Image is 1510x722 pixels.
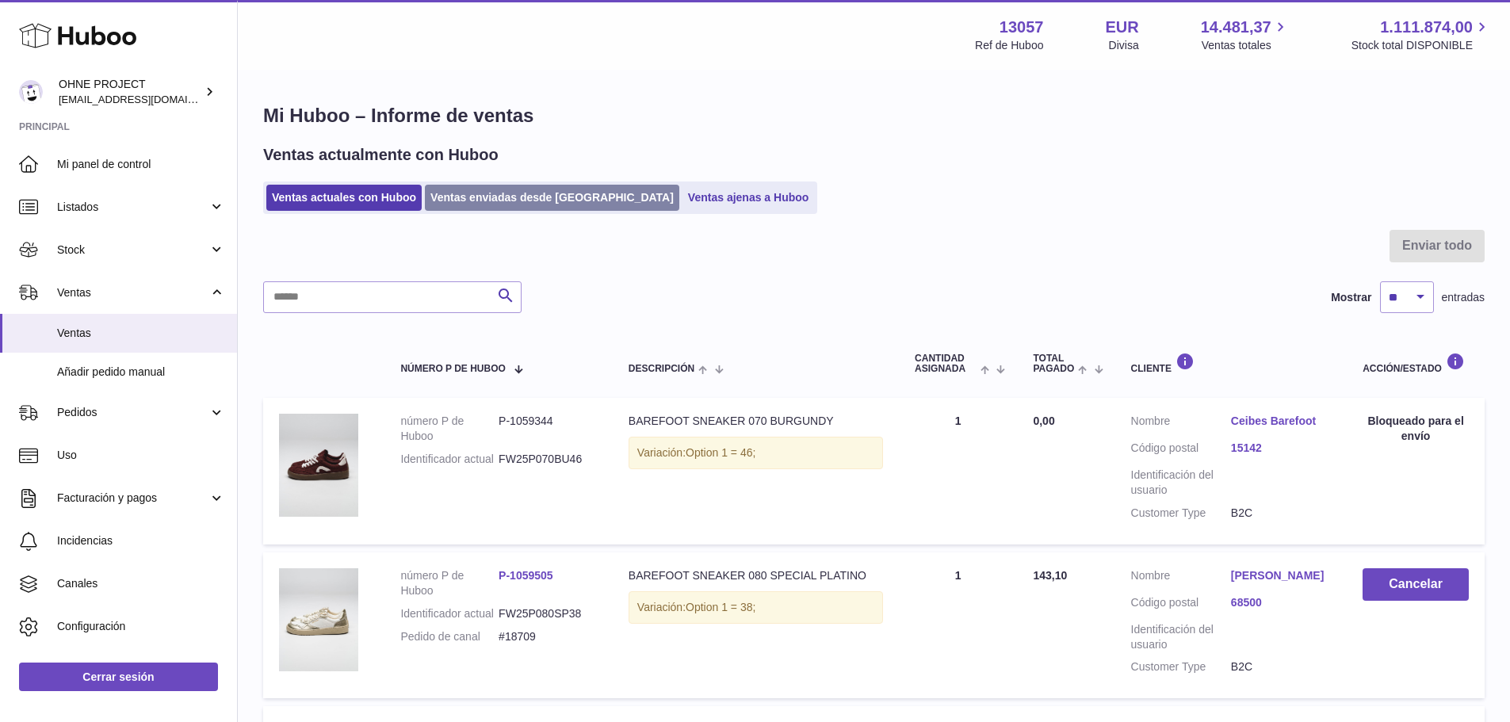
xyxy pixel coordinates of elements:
dt: Pedido de canal [400,629,499,644]
span: Option 1 = 46; [686,446,755,459]
a: Ceibes Barefoot [1231,414,1331,429]
a: Cerrar sesión [19,663,218,691]
td: 1 [899,398,1017,544]
button: Cancelar [1363,568,1469,601]
dd: B2C [1231,659,1331,674]
dt: Identificador actual [400,606,499,621]
h2: Ventas actualmente con Huboo [263,144,499,166]
a: Ventas enviadas desde [GEOGRAPHIC_DATA] [425,185,679,211]
span: Stock [57,243,208,258]
span: Uso [57,448,225,463]
strong: EUR [1105,17,1138,38]
td: 1 [899,552,1017,698]
span: Mi panel de control [57,157,225,172]
span: Canales [57,576,225,591]
span: Option 1 = 38; [686,601,755,613]
a: Ventas ajenas a Huboo [682,185,815,211]
dd: FW25P080SP38 [499,606,597,621]
a: Ventas actuales con Huboo [266,185,422,211]
div: Variación: [629,437,883,469]
dt: Identificador actual [400,452,499,467]
dt: Identificación del usuario [1131,622,1231,652]
dd: FW25P070BU46 [499,452,597,467]
dt: Customer Type [1131,506,1231,521]
div: BAREFOOT SNEAKER 080 SPECIAL PLATINO [629,568,883,583]
span: Facturación y pagos [57,491,208,506]
img: internalAdmin-13057@internal.huboo.com [19,80,43,104]
img: 070_BURGUNDY_SMALL_2c045262-3c87-4c7c-990f-fa8015667b4d.jpg [279,414,358,517]
span: [EMAIL_ADDRESS][DOMAIN_NAME] [59,93,233,105]
dt: Nombre [1131,568,1231,587]
div: OHNE PROJECT [59,77,201,107]
dt: Nombre [1131,414,1231,433]
span: Total pagado [1033,353,1074,374]
div: Bloqueado para el envío [1363,414,1469,444]
a: 1.111.874,00 Stock total DISPONIBLE [1351,17,1491,53]
dt: Código postal [1131,441,1231,460]
label: Mostrar [1331,290,1371,305]
a: [PERSON_NAME] [1231,568,1331,583]
div: BAREFOOT SNEAKER 070 BURGUNDY [629,414,883,429]
a: 15142 [1231,441,1331,456]
a: P-1059505 [499,569,553,582]
div: Divisa [1109,38,1139,53]
div: Ref de Huboo [975,38,1043,53]
span: 143,10 [1033,569,1067,582]
dt: Código postal [1131,595,1231,614]
div: Variación: [629,591,883,624]
span: Listados [57,200,208,215]
span: 14.481,37 [1201,17,1271,38]
span: Configuración [57,619,225,634]
span: Stock total DISPONIBLE [1351,38,1491,53]
div: Acción/Estado [1363,353,1469,374]
span: Ventas [57,285,208,300]
dd: B2C [1231,506,1331,521]
div: Cliente [1131,353,1332,374]
dt: Identificación del usuario [1131,468,1231,498]
strong: 13057 [1000,17,1044,38]
span: Pedidos [57,405,208,420]
img: 130571758749574.jpg [279,568,358,671]
dt: Customer Type [1131,659,1231,674]
span: 0,00 [1033,414,1054,427]
dt: número P de Huboo [400,414,499,444]
h1: Mi Huboo – Informe de ventas [263,103,1485,128]
a: 68500 [1231,595,1331,610]
span: Añadir pedido manual [57,365,225,380]
span: Cantidad ASIGNADA [915,353,977,374]
dd: #18709 [499,629,597,644]
span: Ventas totales [1202,38,1290,53]
span: Descripción [629,364,694,374]
span: Ventas [57,326,225,341]
dd: P-1059344 [499,414,597,444]
span: 1.111.874,00 [1380,17,1473,38]
dt: número P de Huboo [400,568,499,598]
span: número P de Huboo [400,364,505,374]
span: entradas [1442,290,1485,305]
a: 14.481,37 Ventas totales [1201,17,1290,53]
span: Incidencias [57,533,225,548]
